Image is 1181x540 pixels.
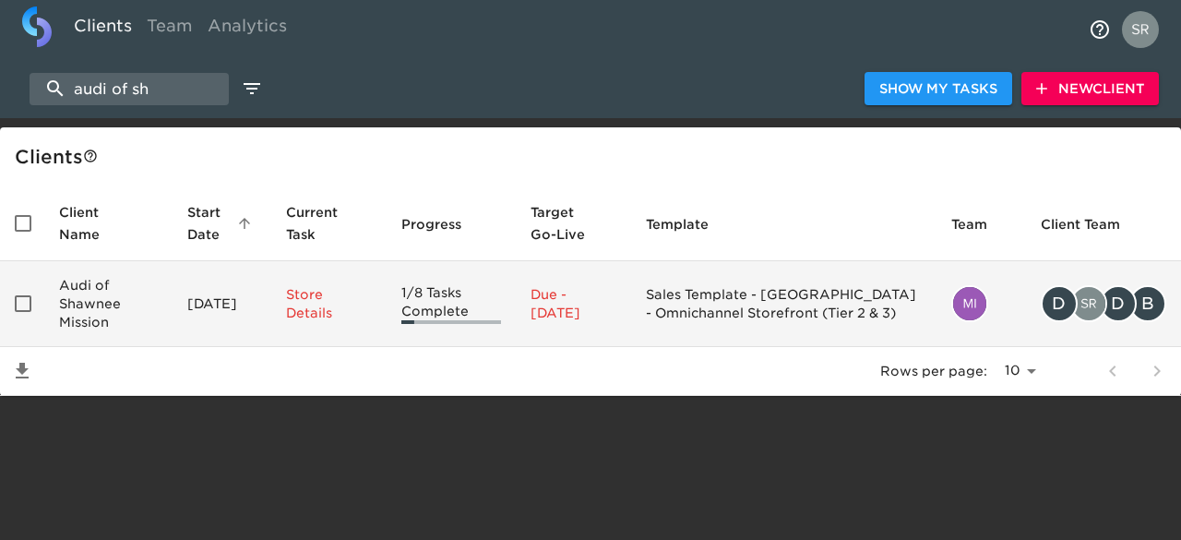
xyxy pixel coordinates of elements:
[631,261,936,347] td: Sales Template - [GEOGRAPHIC_DATA] - Omnichannel Storefront (Tier 2 & 3)
[1100,285,1137,322] div: D
[30,73,229,105] input: search
[865,72,1012,106] button: Show My Tasks
[286,201,349,246] span: Current Task
[953,287,986,320] img: mia.fisher@cdk.com
[286,201,373,246] span: Current Task
[1021,72,1159,106] button: NewClient
[1041,285,1166,322] div: Dlett@legendshonda.com, sreeramsarma.gvs@cdk.com, dlett@baxterauto.com, bbogdanski@baxterauto.com
[531,285,616,322] p: Due - [DATE]
[139,6,200,52] a: Team
[880,362,987,380] p: Rows per page:
[173,261,271,347] td: [DATE]
[995,357,1043,385] select: rows per page
[1122,11,1159,48] img: Profile
[387,261,516,347] td: 1/8 Tasks Complete
[83,149,98,163] svg: This is a list of all of your clients and clients shared with you
[531,201,592,246] span: Calculated based on the start date and the duration of all Tasks contained in this Hub.
[1036,78,1144,101] span: New Client
[1129,285,1166,322] div: B
[951,213,1011,235] span: Team
[187,201,256,246] span: Start Date
[22,6,52,47] img: logo
[59,201,158,246] span: Client Name
[646,213,733,235] span: Template
[401,213,485,235] span: Progress
[286,285,373,322] p: Store Details
[1072,287,1105,320] img: sreeramsarma.gvs@cdk.com
[1041,213,1144,235] span: Client Team
[66,6,139,52] a: Clients
[1078,7,1122,52] button: notifications
[200,6,294,52] a: Analytics
[15,142,1174,172] div: Client s
[1041,285,1078,322] div: D
[44,261,173,347] td: Audi of Shawnee Mission
[236,73,268,104] button: edit
[531,201,616,246] span: Target Go-Live
[879,78,997,101] span: Show My Tasks
[951,285,1011,322] div: mia.fisher@cdk.com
